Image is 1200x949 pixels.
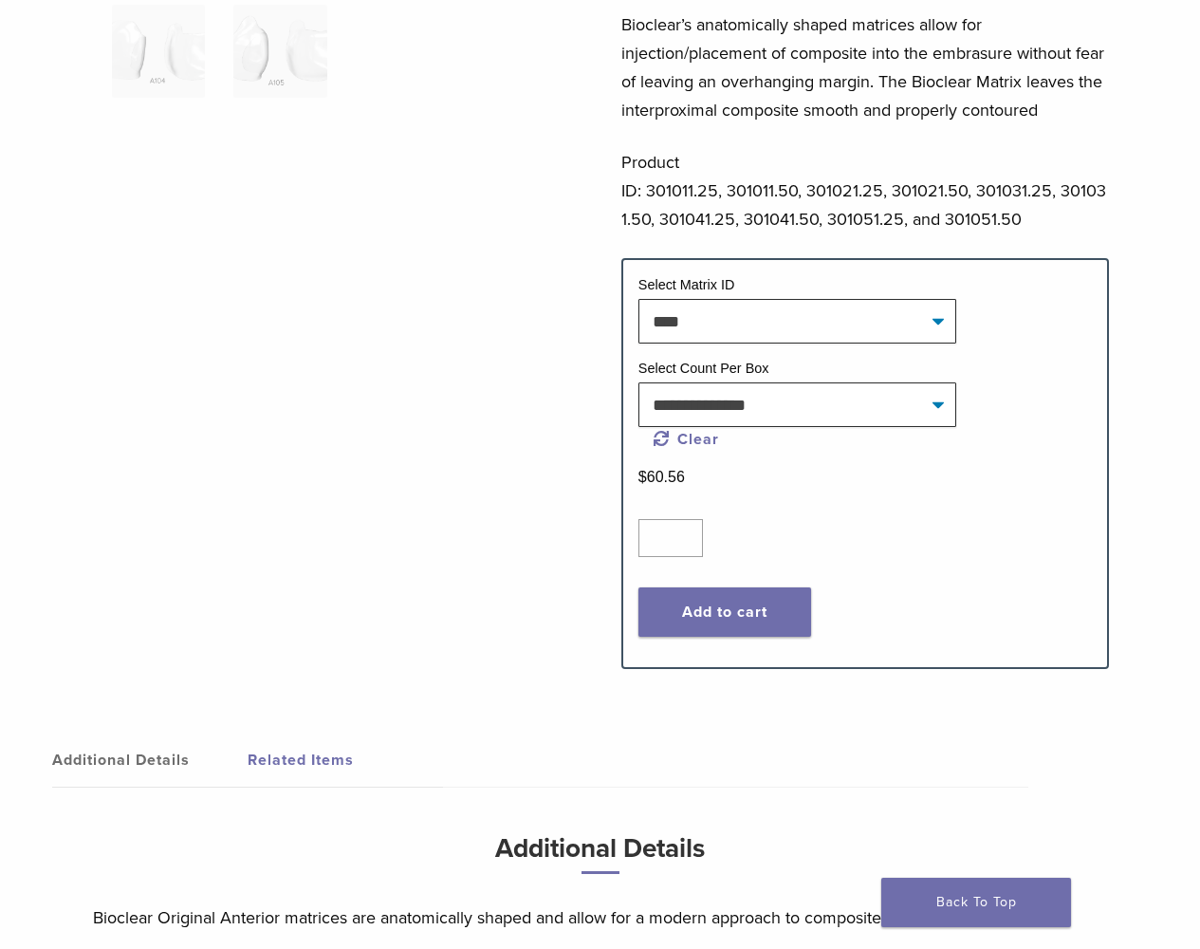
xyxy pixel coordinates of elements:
a: Clear [654,430,720,449]
label: Select Matrix ID [638,277,735,292]
bdi: 60.56 [638,469,685,485]
button: Add to cart [638,587,811,637]
img: Original Anterior Matrix - A Series - Image 5 [112,5,205,98]
a: Additional Details [52,734,248,787]
img: Original Anterior Matrix - A Series - Image 6 [233,5,326,98]
p: Bioclear’s anatomically shaped matrices allow for injection/placement of composite into the embra... [621,10,1110,124]
h3: Additional Details [93,826,1108,889]
a: Related Items [248,734,443,787]
p: Bioclear Original Anterior matrices are anatomically shaped and allow for a modern approach to co... [93,903,1108,932]
span: $ [638,469,647,485]
label: Select Count Per Box [638,361,769,376]
p: Product ID: 301011.25, 301011.50, 301021.25, 301021.50, 301031.25, 301031.50, 301041.25, 301041.5... [621,148,1110,233]
a: Back To Top [881,878,1071,927]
